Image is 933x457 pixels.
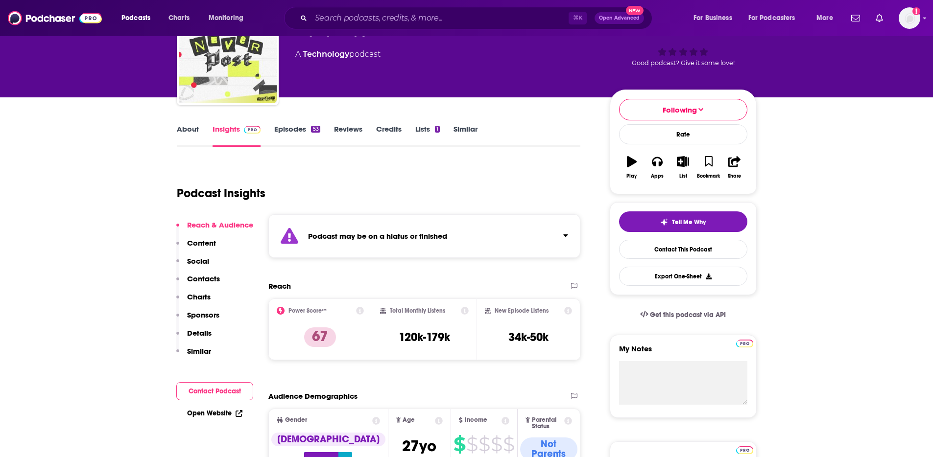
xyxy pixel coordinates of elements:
span: Age [403,417,415,423]
div: Play [626,173,637,179]
span: Gender [285,417,307,423]
a: Contact This Podcast [619,240,747,259]
input: Search podcasts, credits, & more... [311,10,569,26]
button: Content [176,238,216,256]
button: open menu [810,10,845,26]
button: Play [619,150,645,185]
span: Tell Me Why [672,218,706,226]
p: Contacts [187,274,220,283]
span: $ [466,436,478,452]
a: Reviews [334,124,362,147]
span: Charts [168,11,190,25]
button: Show profile menu [899,7,920,29]
img: Podchaser Pro [736,446,753,454]
h3: 34k-50k [508,330,549,344]
button: Open AdvancedNew [595,12,644,24]
div: List [679,173,687,179]
span: New [626,6,644,15]
a: Pro website [736,338,753,347]
p: Charts [187,292,211,301]
div: 53 [311,126,320,133]
button: open menu [687,10,744,26]
h2: New Episode Listens [495,307,549,314]
span: $ [454,436,465,452]
img: Podchaser Pro [244,126,261,134]
button: Bookmark [696,150,721,185]
p: Similar [187,346,211,356]
p: Reach & Audience [187,220,253,229]
span: Monitoring [209,11,243,25]
h2: Total Monthly Listens [390,307,445,314]
strong: Podcast may be on a hiatus or finished [308,231,447,241]
div: 67Good podcast? Give it some love! [610,12,757,73]
p: Details [187,328,212,338]
a: Never Post [179,5,277,103]
img: Podchaser Pro [736,340,753,347]
span: Get this podcast via API [650,311,726,319]
p: Sponsors [187,310,219,320]
a: InsightsPodchaser Pro [213,124,261,147]
span: 27 yo [402,436,436,456]
span: For Podcasters [748,11,795,25]
button: Sponsors [176,310,219,328]
span: For Business [694,11,732,25]
a: Podchaser - Follow, Share and Rate Podcasts [8,9,102,27]
span: ⌘ K [569,12,587,24]
a: Episodes53 [274,124,320,147]
p: Content [187,238,216,248]
span: Logged in as heidiv [899,7,920,29]
span: $ [478,436,490,452]
a: Lists1 [415,124,440,147]
a: Technology [303,49,349,59]
svg: Add a profile image [912,7,920,15]
p: Social [187,256,209,266]
div: Rate [619,124,747,144]
button: Apps [645,150,670,185]
div: A podcast [295,48,381,60]
button: Export One-Sheet [619,267,747,286]
button: Similar [176,346,211,365]
button: tell me why sparkleTell Me Why [619,211,747,232]
div: [DEMOGRAPHIC_DATA] [271,433,385,446]
div: 1 [435,126,440,133]
div: Share [728,173,741,179]
a: Charts [162,10,195,26]
h2: Audience Demographics [268,391,358,401]
a: Similar [454,124,478,147]
button: Social [176,256,209,274]
a: About [177,124,199,147]
span: Income [465,417,487,423]
button: Contact Podcast [176,382,253,400]
a: Show notifications dropdown [872,10,887,26]
span: Good podcast? Give it some love! [632,59,735,67]
img: User Profile [899,7,920,29]
div: Bookmark [697,173,720,179]
span: $ [491,436,502,452]
a: Pro website [736,445,753,454]
h1: Podcast Insights [177,186,265,201]
span: Podcasts [121,11,150,25]
h2: Reach [268,281,291,291]
div: Apps [651,173,664,179]
span: Following [663,105,697,114]
a: Credits [376,124,402,147]
label: My Notes [619,344,747,361]
div: Search podcasts, credits, & more... [293,7,662,29]
h3: 120k-179k [399,330,450,344]
button: Charts [176,292,211,310]
a: Open Website [187,409,242,417]
a: Get this podcast via API [632,303,734,327]
section: Click to expand status details [268,214,581,258]
button: Following [619,99,747,120]
button: Reach & Audience [176,220,253,238]
span: $ [503,436,514,452]
h2: Power Score™ [288,307,327,314]
span: Open Advanced [599,16,640,21]
button: open menu [742,10,810,26]
button: Share [721,150,747,185]
button: open menu [202,10,256,26]
button: Details [176,328,212,346]
p: 67 [304,327,336,347]
button: List [670,150,695,185]
a: Show notifications dropdown [847,10,864,26]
